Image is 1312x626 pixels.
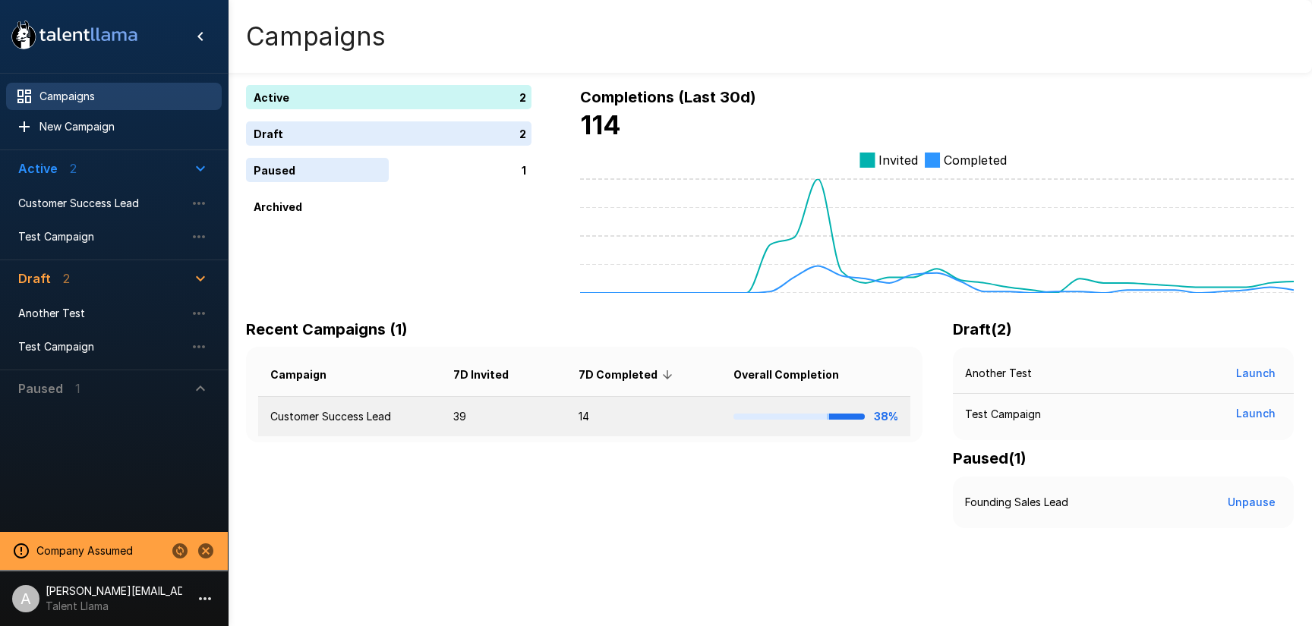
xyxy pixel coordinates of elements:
[566,397,721,437] td: 14
[441,397,566,437] td: 39
[580,88,756,106] b: Completions (Last 30d)
[522,162,526,178] p: 1
[965,366,1032,381] p: Another Test
[519,126,526,142] p: 2
[733,366,859,384] span: Overall Completion
[1222,489,1282,517] button: Unpause
[1230,400,1282,428] button: Launch
[519,90,526,105] p: 2
[246,320,408,338] b: Recent Campaigns (1)
[579,366,677,384] span: 7D Completed
[953,449,1027,467] b: Paused ( 1 )
[258,397,441,437] td: Customer Success Lead
[580,109,621,140] b: 114
[965,495,1068,510] p: Founding Sales Lead
[953,320,1012,338] b: Draft ( 2 )
[270,366,346,384] span: Campaign
[246,20,386,52] h4: Campaigns
[453,366,528,384] span: 7D Invited
[965,407,1041,422] p: Test Campaign
[1230,360,1282,388] button: Launch
[874,410,898,423] b: 38%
